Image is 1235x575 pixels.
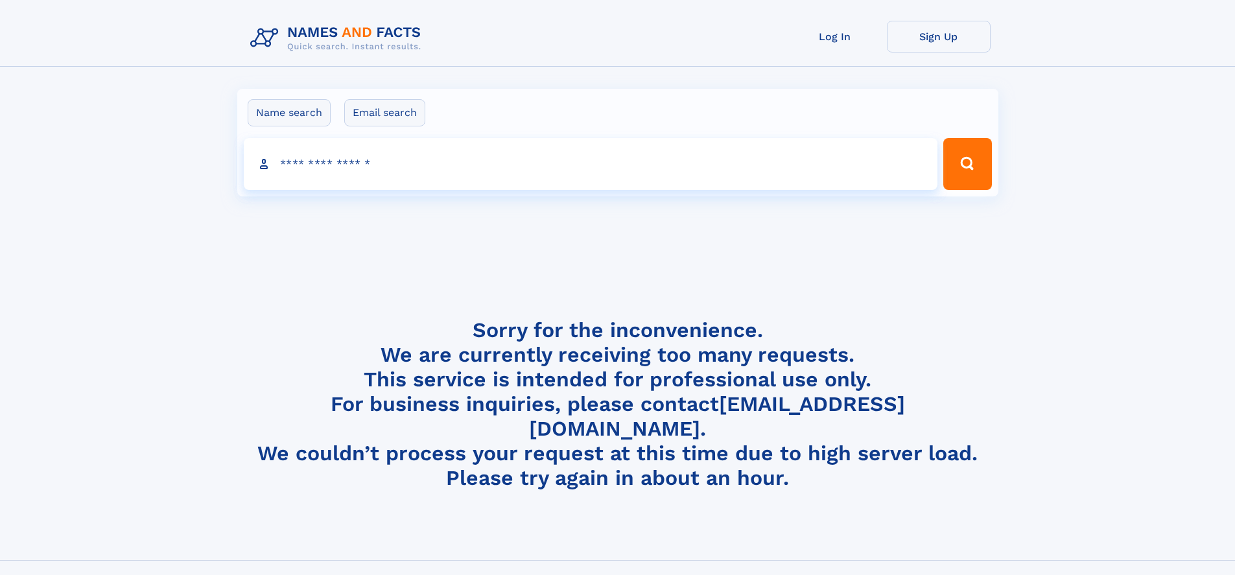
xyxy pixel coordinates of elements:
[529,392,905,441] a: [EMAIL_ADDRESS][DOMAIN_NAME]
[783,21,887,53] a: Log In
[245,318,991,491] h4: Sorry for the inconvenience. We are currently receiving too many requests. This service is intend...
[248,99,331,126] label: Name search
[245,21,432,56] img: Logo Names and Facts
[244,138,938,190] input: search input
[943,138,991,190] button: Search Button
[887,21,991,53] a: Sign Up
[344,99,425,126] label: Email search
